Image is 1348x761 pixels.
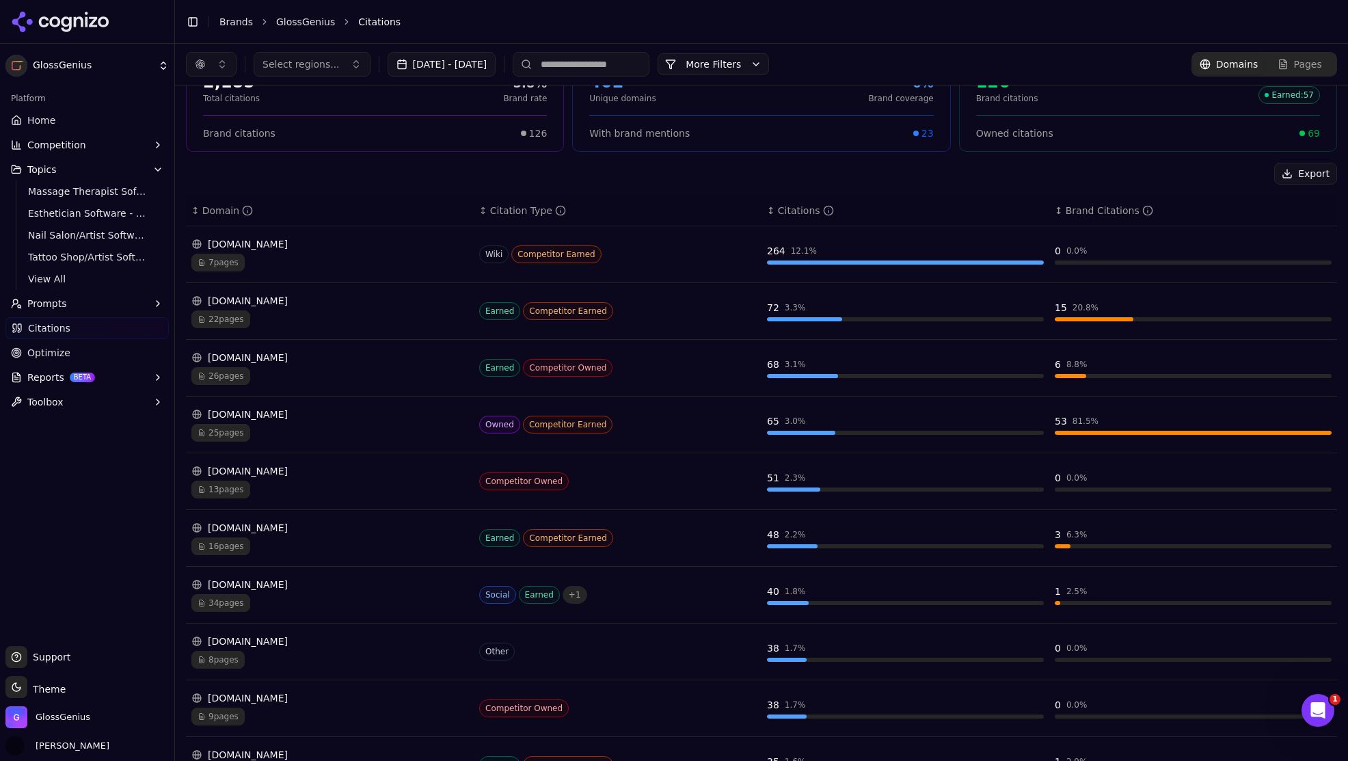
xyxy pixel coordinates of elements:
[28,250,147,264] span: Tattoo Shop/Artist Software - BOFU
[191,521,468,535] div: [DOMAIN_NAME]
[5,706,27,728] img: GlossGenius
[191,464,468,478] div: [DOMAIN_NAME]
[28,185,147,198] span: Massage Therapist Software - BOFU
[27,346,70,360] span: Optimize
[27,371,64,384] span: Reports
[191,691,468,705] div: [DOMAIN_NAME]
[1055,698,1061,712] div: 0
[1055,204,1332,217] div: ↕Brand Citations
[262,57,340,71] span: Select regions...
[5,134,169,156] button: Competition
[5,109,169,131] a: Home
[767,358,779,371] div: 68
[523,529,613,547] span: Competitor Earned
[1330,694,1340,705] span: 1
[388,52,496,77] button: [DATE] - [DATE]
[28,228,147,242] span: Nail Salon/Artist Software - BOFU
[70,373,95,382] span: BETA
[523,416,613,433] span: Competitor Earned
[23,269,152,289] a: View All
[1055,585,1061,598] div: 1
[5,736,109,756] button: Open user button
[519,586,560,604] span: Earned
[1055,641,1061,655] div: 0
[1073,302,1098,313] div: 20.8 %
[868,93,933,104] p: Brand coverage
[479,416,520,433] span: Owned
[191,351,468,364] div: [DOMAIN_NAME]
[1274,163,1337,185] button: Export
[785,416,806,427] div: 3.0 %
[511,245,602,263] span: Competitor Earned
[1066,245,1088,256] div: 0.0 %
[191,651,245,669] span: 8 pages
[503,93,547,104] p: Brand rate
[191,635,468,648] div: [DOMAIN_NAME]
[785,529,806,540] div: 2.2 %
[219,16,253,27] a: Brands
[767,641,779,655] div: 38
[563,586,587,604] span: + 1
[490,204,566,217] div: Citation Type
[5,391,169,413] button: Toolbox
[186,196,474,226] th: domain
[1055,358,1061,371] div: 6
[523,302,613,320] span: Competitor Earned
[28,321,70,335] span: Citations
[1216,57,1258,71] span: Domains
[33,59,152,72] span: GlossGenius
[28,272,147,286] span: View All
[1066,529,1088,540] div: 6.3 %
[785,302,806,313] div: 3.3 %
[1066,586,1088,597] div: 2.5 %
[191,424,250,442] span: 25 pages
[23,182,152,201] a: Massage Therapist Software - BOFU
[479,302,520,320] span: Earned
[785,643,806,654] div: 1.7 %
[5,293,169,315] button: Prompts
[27,395,64,409] span: Toolbox
[479,699,569,717] span: Competitor Owned
[27,297,67,310] span: Prompts
[28,206,147,220] span: Esthetician Software - BOFU
[219,15,1310,29] nav: breadcrumb
[23,226,152,245] a: Nail Salon/Artist Software - BOFU
[589,126,690,140] span: With brand mentions
[1066,643,1088,654] div: 0.0 %
[1066,699,1088,710] div: 0.0 %
[479,586,516,604] span: Social
[479,472,569,490] span: Competitor Owned
[5,88,169,109] div: Platform
[191,310,250,328] span: 22 pages
[23,204,152,223] a: Esthetician Software - BOFU
[191,204,468,217] div: ↕Domain
[767,585,779,598] div: 40
[1066,472,1088,483] div: 0.0 %
[1302,694,1334,727] iframe: Intercom live chat
[767,698,779,712] div: 38
[1055,301,1067,315] div: 15
[191,481,250,498] span: 13 pages
[27,138,86,152] span: Competition
[276,15,335,29] a: GlossGenius
[778,204,834,217] div: Citations
[202,204,253,217] div: Domain
[191,594,250,612] span: 34 pages
[785,359,806,370] div: 3.1 %
[767,204,1044,217] div: ↕Citations
[785,586,806,597] div: 1.8 %
[358,15,401,29] span: Citations
[27,114,55,127] span: Home
[191,537,250,555] span: 16 pages
[767,301,779,315] div: 72
[1055,471,1061,485] div: 0
[191,578,468,591] div: [DOMAIN_NAME]
[191,708,245,725] span: 9 pages
[1066,359,1088,370] div: 8.8 %
[1055,414,1067,428] div: 53
[474,196,761,226] th: citationTypes
[479,359,520,377] span: Earned
[191,294,468,308] div: [DOMAIN_NAME]
[479,529,520,547] span: Earned
[1294,57,1322,71] span: Pages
